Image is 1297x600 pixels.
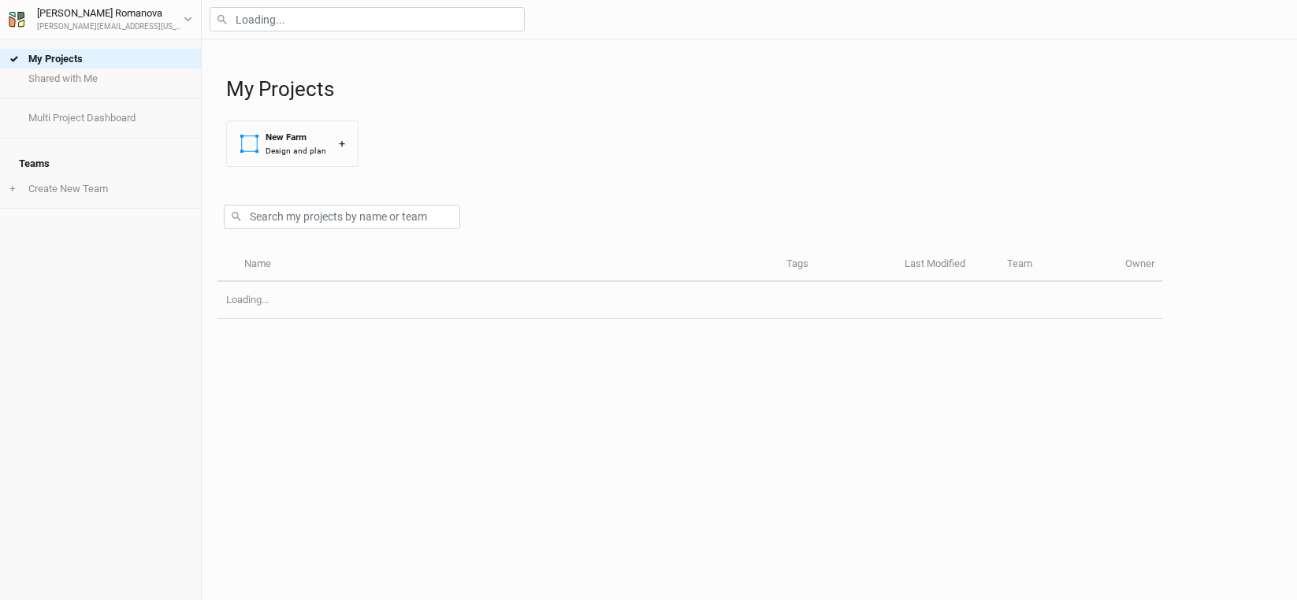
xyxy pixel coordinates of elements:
[226,77,1281,102] h1: My Projects
[9,148,191,180] h4: Teams
[226,120,359,167] button: New FarmDesign and plan+
[224,205,460,229] input: Search my projects by name or team
[37,21,184,33] div: [PERSON_NAME][EMAIL_ADDRESS][US_STATE][DOMAIN_NAME]
[266,145,326,157] div: Design and plan
[1117,248,1163,282] th: Owner
[266,131,326,144] div: New Farm
[217,282,1163,319] td: Loading...
[896,248,998,282] th: Last Modified
[235,248,777,282] th: Name
[210,7,525,31] input: Loading...
[998,248,1117,282] th: Team
[778,248,896,282] th: Tags
[37,6,184,21] div: [PERSON_NAME] Romanova
[9,183,15,195] span: +
[8,5,193,33] button: [PERSON_NAME] Romanova[PERSON_NAME][EMAIL_ADDRESS][US_STATE][DOMAIN_NAME]
[339,135,345,152] div: +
